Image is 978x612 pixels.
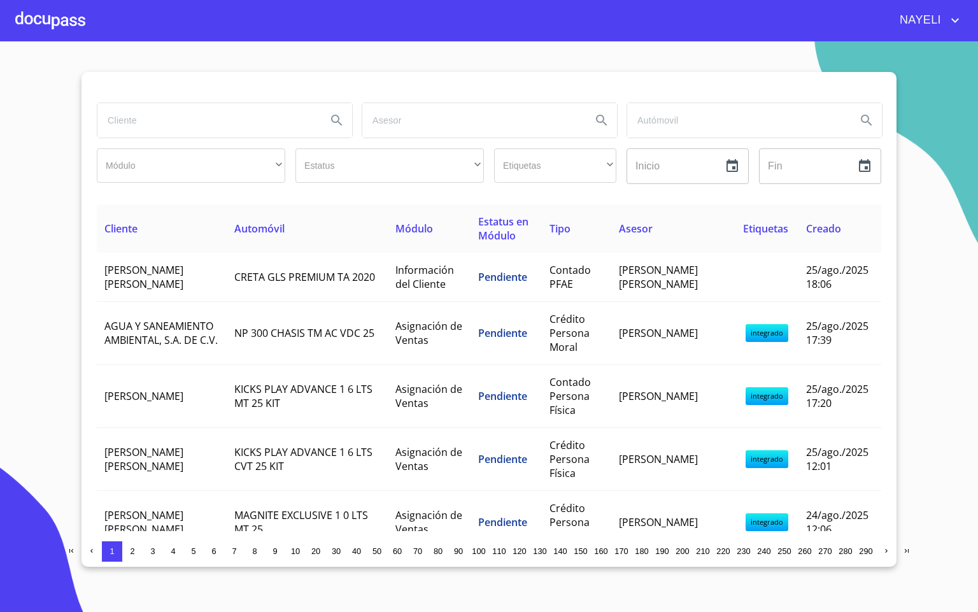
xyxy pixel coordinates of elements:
button: 150 [570,541,591,562]
button: 7 [224,541,244,562]
span: 180 [635,546,648,556]
span: 6 [211,546,216,556]
button: 140 [550,541,570,562]
button: 10 [285,541,306,562]
span: 220 [716,546,730,556]
button: account of current user [890,10,963,31]
button: 3 [143,541,163,562]
button: 280 [835,541,856,562]
span: 260 [798,546,811,556]
span: Estatus en Módulo [478,215,528,243]
span: integrado [746,387,788,405]
span: 4 [171,546,175,556]
button: 90 [448,541,469,562]
input: search [97,103,316,138]
span: 130 [533,546,546,556]
button: 8 [244,541,265,562]
button: 9 [265,541,285,562]
span: Pendiente [478,515,527,529]
span: 7 [232,546,236,556]
span: Pendiente [478,270,527,284]
button: 20 [306,541,326,562]
span: 120 [513,546,526,556]
button: 250 [774,541,795,562]
button: 260 [795,541,815,562]
span: 210 [696,546,709,556]
span: 90 [454,546,463,556]
span: 250 [777,546,791,556]
button: 160 [591,541,611,562]
button: 220 [713,541,733,562]
span: Pendiente [478,452,527,466]
span: Información del Cliente [395,263,454,291]
span: 30 [332,546,341,556]
input: search [362,103,581,138]
span: 200 [676,546,689,556]
span: [PERSON_NAME] [PERSON_NAME] [104,263,183,291]
div: ​ [295,148,484,183]
span: MAGNITE EXCLUSIVE 1 0 LTS MT 25 [234,508,368,536]
button: 180 [632,541,652,562]
button: 200 [672,541,693,562]
span: 240 [757,546,770,556]
button: 6 [204,541,224,562]
span: 280 [839,546,852,556]
span: Crédito Persona Moral [549,312,590,354]
span: CRETA GLS PREMIUM TA 2020 [234,270,375,284]
span: 110 [492,546,506,556]
span: NP 300 CHASIS TM AC VDC 25 [234,326,374,340]
span: Asignación de Ventas [395,382,462,410]
span: Tipo [549,222,570,236]
button: 4 [163,541,183,562]
span: integrado [746,513,788,531]
span: 9 [273,546,277,556]
span: Asignación de Ventas [395,319,462,347]
button: 270 [815,541,835,562]
span: 80 [434,546,443,556]
span: 140 [553,546,567,556]
span: 170 [614,546,628,556]
span: Módulo [395,222,433,236]
input: search [627,103,846,138]
button: 290 [856,541,876,562]
span: Contado PFAE [549,263,591,291]
span: Crédito Persona Física [549,501,590,543]
span: 60 [393,546,402,556]
span: integrado [746,324,788,342]
button: 170 [611,541,632,562]
span: 5 [191,546,195,556]
span: AGUA Y SANEAMIENTO AMBIENTAL, S.A. DE C.V. [104,319,218,347]
span: 40 [352,546,361,556]
button: Search [322,105,352,136]
span: 1 [110,546,114,556]
button: 190 [652,541,672,562]
span: 290 [859,546,872,556]
button: 240 [754,541,774,562]
span: 24/ago./2025 12:06 [806,508,868,536]
span: [PERSON_NAME] [619,452,698,466]
button: 210 [693,541,713,562]
span: Contado Persona Física [549,375,591,417]
button: 80 [428,541,448,562]
span: 25/ago./2025 17:20 [806,382,868,410]
span: Asignación de Ventas [395,445,462,473]
span: KICKS PLAY ADVANCE 1 6 LTS MT 25 KIT [234,382,372,410]
button: 70 [407,541,428,562]
span: [PERSON_NAME] [619,515,698,529]
span: Etiquetas [743,222,788,236]
span: 2 [130,546,134,556]
span: Pendiente [478,326,527,340]
span: NAYELI [890,10,947,31]
span: 160 [594,546,607,556]
span: Pendiente [478,389,527,403]
span: Automóvil [234,222,285,236]
div: ​ [494,148,616,183]
span: Cliente [104,222,138,236]
button: 50 [367,541,387,562]
button: 30 [326,541,346,562]
span: 25/ago./2025 17:39 [806,319,868,347]
span: Crédito Persona Física [549,438,590,480]
button: Search [586,105,617,136]
span: 3 [150,546,155,556]
button: 130 [530,541,550,562]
